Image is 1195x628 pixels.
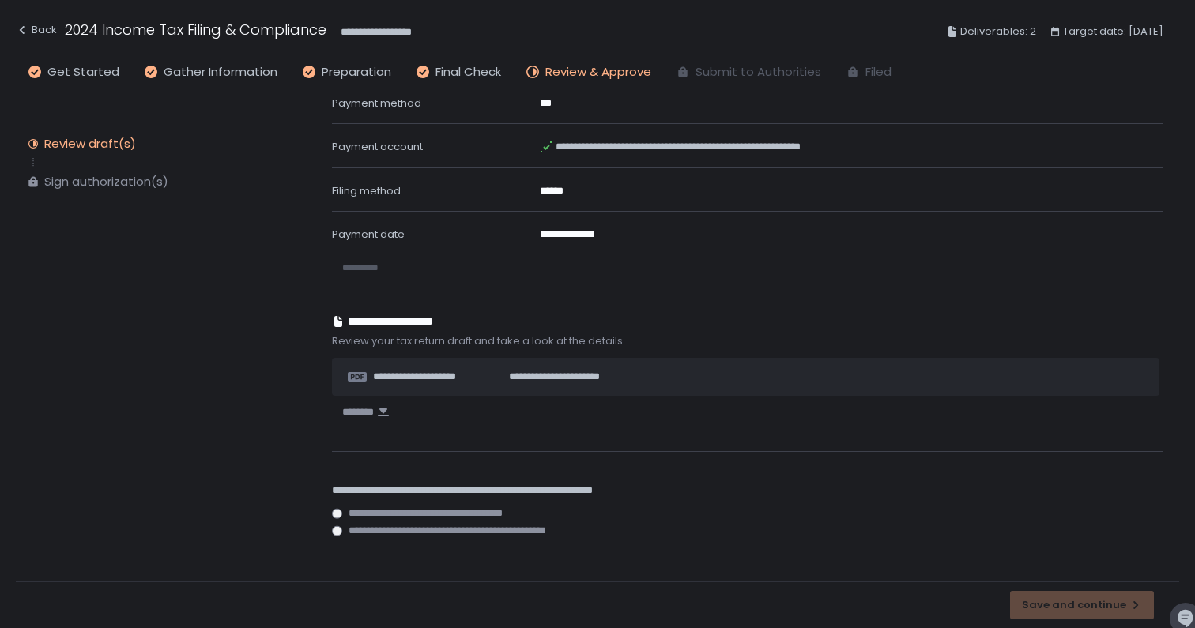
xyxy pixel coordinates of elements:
[16,21,57,39] div: Back
[332,334,1163,348] span: Review your tax return draft and take a look at the details
[332,139,423,154] span: Payment account
[164,63,277,81] span: Gather Information
[47,63,119,81] span: Get Started
[322,63,391,81] span: Preparation
[44,136,136,152] div: Review draft(s)
[696,63,821,81] span: Submit to Authorities
[65,19,326,40] h1: 2024 Income Tax Filing & Compliance
[332,183,401,198] span: Filing method
[435,63,501,81] span: Final Check
[44,174,168,190] div: Sign authorization(s)
[1063,22,1163,41] span: Target date: [DATE]
[16,19,57,45] button: Back
[545,63,651,81] span: Review & Approve
[332,227,405,242] span: Payment date
[865,63,892,81] span: Filed
[960,22,1036,41] span: Deliverables: 2
[332,96,421,111] span: Payment method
